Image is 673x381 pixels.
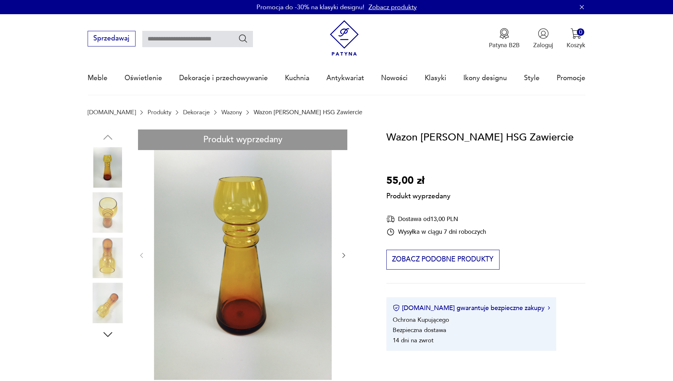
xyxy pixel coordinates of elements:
[393,326,446,334] li: Bezpieczna dostawa
[533,41,553,49] p: Zaloguj
[524,62,540,94] a: Style
[386,228,486,236] div: Wysyłka w ciągu 7 dni roboczych
[386,215,486,223] div: Dostawa od 13,00 PLN
[538,28,549,39] img: Ikonka użytkownika
[386,129,574,146] h1: Wazon [PERSON_NAME] HSG Zawiercie
[254,109,362,116] p: Wazon [PERSON_NAME] HSG Zawiercie
[393,336,434,344] li: 14 dni na zwrot
[326,62,364,94] a: Antykwariat
[533,28,553,49] button: Zaloguj
[326,20,362,56] img: Patyna - sklep z meblami i dekoracjami vintage
[88,109,136,116] a: [DOMAIN_NAME]
[425,62,446,94] a: Klasyki
[393,304,550,313] button: [DOMAIN_NAME] gwarantuje bezpieczne zakupy
[567,41,585,49] p: Koszyk
[238,33,248,44] button: Szukaj
[88,36,136,42] a: Sprzedawaj
[567,28,585,49] button: 0Koszyk
[548,306,550,310] img: Ikona strzałki w prawo
[393,304,400,311] img: Ikona certyfikatu
[386,173,451,189] p: 55,00 zł
[489,28,520,49] button: Patyna B2B
[570,28,581,39] img: Ikona koszyka
[148,109,171,116] a: Produkty
[463,62,507,94] a: Ikony designu
[577,28,584,36] div: 0
[256,3,364,12] p: Promocja do -30% na klasyki designu!
[499,28,510,39] img: Ikona medalu
[489,28,520,49] a: Ikona medaluPatyna B2B
[489,41,520,49] p: Patyna B2B
[221,109,242,116] a: Wazony
[88,62,107,94] a: Meble
[179,62,268,94] a: Dekoracje i przechowywanie
[88,31,136,46] button: Sprzedawaj
[557,62,585,94] a: Promocje
[386,215,395,223] img: Ikona dostawy
[125,62,162,94] a: Oświetlenie
[369,3,417,12] a: Zobacz produkty
[386,250,500,270] button: Zobacz podobne produkty
[386,189,451,201] p: Produkt wyprzedany
[285,62,309,94] a: Kuchnia
[183,109,210,116] a: Dekoracje
[393,316,449,324] li: Ochrona Kupującego
[381,62,408,94] a: Nowości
